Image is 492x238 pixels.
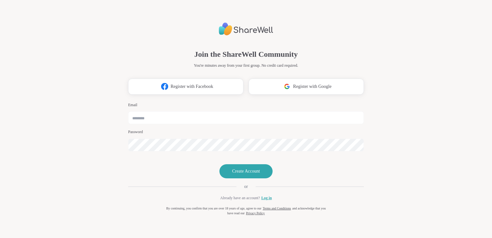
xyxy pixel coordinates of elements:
[219,20,273,38] img: ShareWell Logo
[128,79,243,95] button: Register with Facebook
[277,81,290,92] img: ShareWell Logomark
[290,83,335,90] span: Register with Google
[215,164,278,178] button: Create Account
[185,48,307,60] h1: Join the ShareWell Community
[209,211,278,216] span: and acknowledge that you have read our
[177,206,296,211] span: By continuing, you confirm that you are over 18 years of age, agree to our
[166,83,218,90] span: Register with Facebook
[213,195,265,201] span: Already have an account?
[190,206,315,216] a: Terms and Conditions
[128,102,364,108] h3: Email
[236,183,256,190] span: or
[249,79,364,95] button: Register with Google
[279,211,302,216] a: Privacy Policy
[266,195,279,201] a: Log in
[154,81,166,92] img: ShareWell Logomark
[181,63,311,68] p: You're minutes away from your first group. No credit card required.
[227,168,265,174] span: Create Account
[128,129,364,135] h3: Password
